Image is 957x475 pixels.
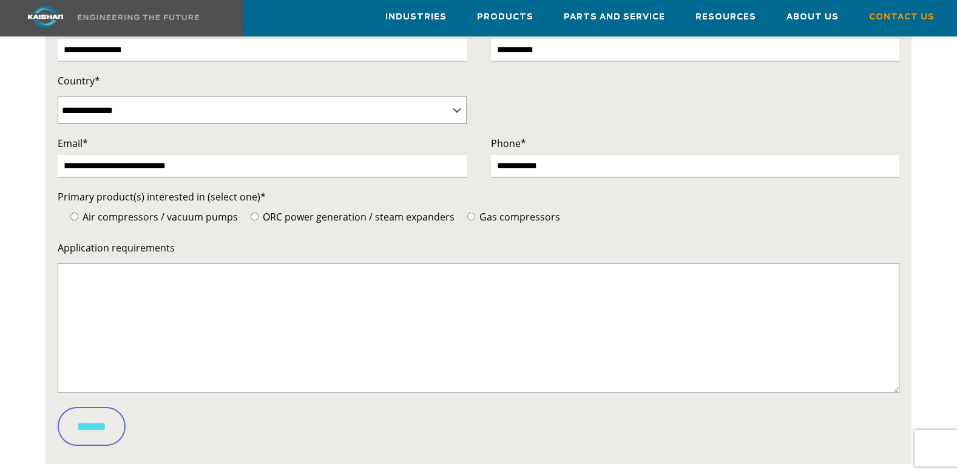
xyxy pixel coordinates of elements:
[80,210,238,224] span: Air compressors / vacuum pumps
[869,1,935,33] a: Contact Us
[70,213,78,220] input: Air compressors / vacuum pumps
[385,1,447,33] a: Industries
[869,10,935,24] span: Contact Us
[491,135,899,152] label: Phone*
[58,19,899,455] form: Contact form
[477,10,533,24] span: Products
[564,1,665,33] a: Parts and Service
[564,10,665,24] span: Parts and Service
[695,1,756,33] a: Resources
[260,210,455,224] span: ORC power generation / steam expanders
[58,72,466,89] label: Country*
[78,15,199,20] img: Engineering the future
[477,1,533,33] a: Products
[385,10,447,24] span: Industries
[477,210,560,224] span: Gas compressors
[467,213,475,220] input: Gas compressors
[786,10,839,24] span: About Us
[58,239,899,256] label: Application requirements
[786,1,839,33] a: About Us
[695,10,756,24] span: Resources
[251,213,259,220] input: ORC power generation / steam expanders
[58,135,466,152] label: Email*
